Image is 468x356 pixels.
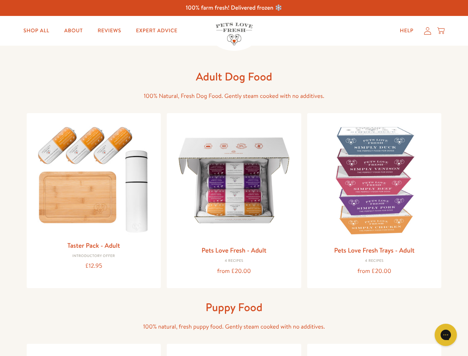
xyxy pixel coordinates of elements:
[394,23,419,38] a: Help
[431,321,461,349] iframe: Gorgias live chat messenger
[143,323,325,331] span: 100% natural, fresh puppy food. Gently steam cooked with no additives.
[130,23,183,38] a: Expert Advice
[67,241,120,250] a: Taster Pack - Adult
[58,23,89,38] a: About
[313,266,436,276] div: from £20.00
[216,23,253,45] img: Pets Love Fresh
[116,69,353,84] h1: Adult Dog Food
[17,23,55,38] a: Shop All
[33,254,155,258] div: Introductory Offer
[116,300,353,314] h1: Puppy Food
[173,266,295,276] div: from £20.00
[33,261,155,271] div: £12.95
[144,92,324,100] span: 100% Natural, Fresh Dog Food. Gently steam cooked with no additives.
[33,119,155,237] img: Taster Pack - Adult
[92,23,127,38] a: Reviews
[334,245,415,255] a: Pets Love Fresh Trays - Adult
[173,119,295,242] img: Pets Love Fresh - Adult
[313,119,436,242] img: Pets Love Fresh Trays - Adult
[313,259,436,263] div: 4 Recipes
[202,245,266,255] a: Pets Love Fresh - Adult
[173,259,295,263] div: 4 Recipes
